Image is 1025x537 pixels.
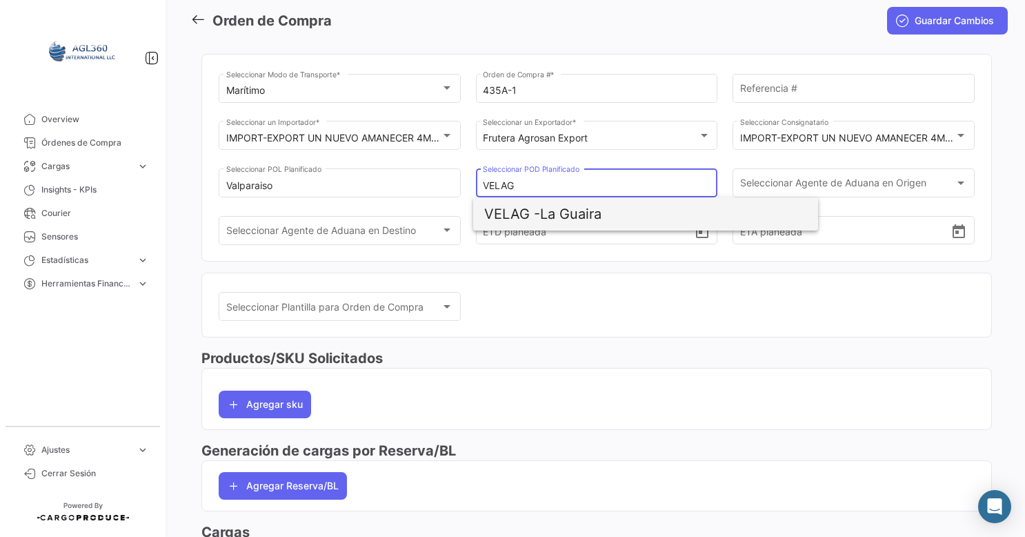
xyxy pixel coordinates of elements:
a: Courier [11,202,155,225]
button: Open calendar [951,223,967,238]
h3: Generación de cargas por Reserva/BL [201,441,992,460]
span: Estadísticas [41,254,131,266]
input: Escriba para buscar... [226,180,454,192]
input: Escriba para buscar... [483,180,710,192]
span: Overview [41,113,149,126]
span: Ajustes [41,444,131,456]
a: Órdenes de Compra [11,131,155,155]
button: Guardar Cambios [887,7,1008,35]
span: Guardar Cambios [915,14,994,28]
span: Cerrar Sesión [41,467,149,480]
span: Insights - KPIs [41,184,149,196]
span: Seleccionar Agente de Aduana en Origen [740,180,955,192]
span: La Guaira [484,197,807,231]
span: Seleccionar Plantilla para Orden de Compra [226,304,441,315]
button: Agregar sku [219,391,311,418]
span: Cargas [41,160,131,173]
span: Órdenes de Compra [41,137,149,149]
a: Overview [11,108,155,131]
button: Open calendar [694,223,710,238]
mat-select-trigger: IMPORT-EXPORT UN NUEVO AMANECER 4M2019, [GEOGRAPHIC_DATA] [226,132,556,144]
h3: Productos/SKU Solicitados [201,349,992,368]
span: expand_more [137,277,149,290]
mat-select-trigger: Marítimo [226,84,265,96]
span: VELAG - [484,206,540,222]
span: expand_more [137,160,149,173]
a: Sensores [11,225,155,248]
span: Sensores [41,231,149,243]
button: Agregar Reserva/BL [219,472,347,500]
mat-select-trigger: Frutera Agrosan Export [483,132,588,144]
span: Seleccionar Agente de Aduana en Destino [226,227,441,239]
a: Insights - KPIs [11,178,155,202]
span: Courier [41,207,149,219]
span: Herramientas Financieras [41,277,131,290]
span: expand_more [137,444,149,456]
span: expand_more [137,254,149,266]
img: 64a6efb6-309f-488a-b1f1-3442125ebd42.png [48,17,117,86]
h3: Orden de Compra [212,11,332,31]
div: Abrir Intercom Messenger [978,490,1011,523]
